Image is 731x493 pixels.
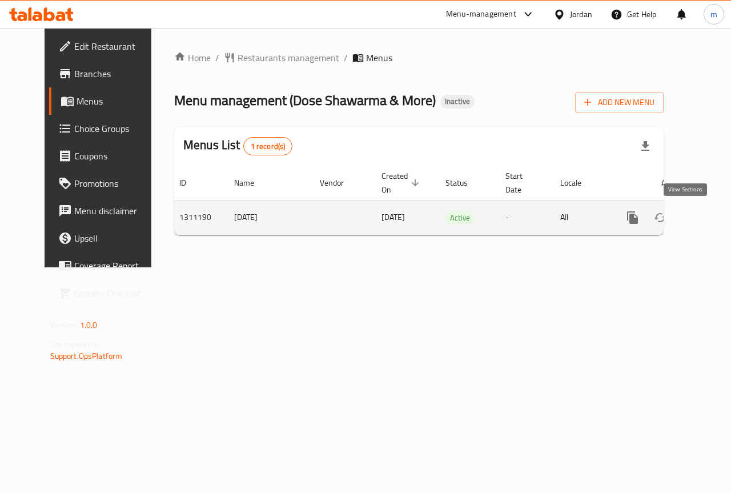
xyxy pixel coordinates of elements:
[570,8,592,21] div: Jordan
[49,60,167,87] a: Branches
[215,51,219,65] li: /
[224,51,339,65] a: Restaurants management
[49,170,167,197] a: Promotions
[225,200,311,235] td: [DATE]
[170,200,225,235] td: 1311190
[49,197,167,225] a: Menu disclaimer
[446,7,516,21] div: Menu-management
[646,204,674,231] button: Change Status
[49,142,167,170] a: Coupons
[234,176,269,190] span: Name
[74,204,158,218] span: Menu disclaimer
[584,95,654,110] span: Add New Menu
[77,94,158,108] span: Menus
[49,279,167,307] a: Grocery Checklist
[80,318,98,332] span: 1.0.0
[381,210,405,225] span: [DATE]
[344,51,348,65] li: /
[243,137,293,155] div: Total records count
[174,87,436,113] span: Menu management ( Dose Shawarma & More )
[74,39,158,53] span: Edit Restaurant
[445,176,483,190] span: Status
[179,176,201,190] span: ID
[49,252,167,279] a: Coverage Report
[74,286,158,300] span: Grocery Checklist
[440,97,475,106] span: Inactive
[381,169,423,197] span: Created On
[632,133,659,160] div: Export file
[238,51,339,65] span: Restaurants management
[74,149,158,163] span: Coupons
[50,348,123,363] a: Support.OpsPlatform
[174,51,211,65] a: Home
[710,8,717,21] span: m
[244,141,292,152] span: 1 record(s)
[366,51,392,65] span: Menus
[49,33,167,60] a: Edit Restaurant
[560,176,596,190] span: Locale
[320,176,359,190] span: Vendor
[440,95,475,109] div: Inactive
[174,51,664,65] nav: breadcrumb
[74,177,158,190] span: Promotions
[183,137,292,155] h2: Menus List
[50,337,103,352] span: Get support on:
[74,259,158,272] span: Coverage Report
[551,200,610,235] td: All
[49,87,167,115] a: Menus
[74,122,158,135] span: Choice Groups
[74,231,158,245] span: Upsell
[575,92,664,113] button: Add New Menu
[619,204,646,231] button: more
[49,115,167,142] a: Choice Groups
[496,200,551,235] td: -
[74,67,158,81] span: Branches
[50,318,78,332] span: Version:
[445,211,475,225] span: Active
[505,169,537,197] span: Start Date
[49,225,167,252] a: Upsell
